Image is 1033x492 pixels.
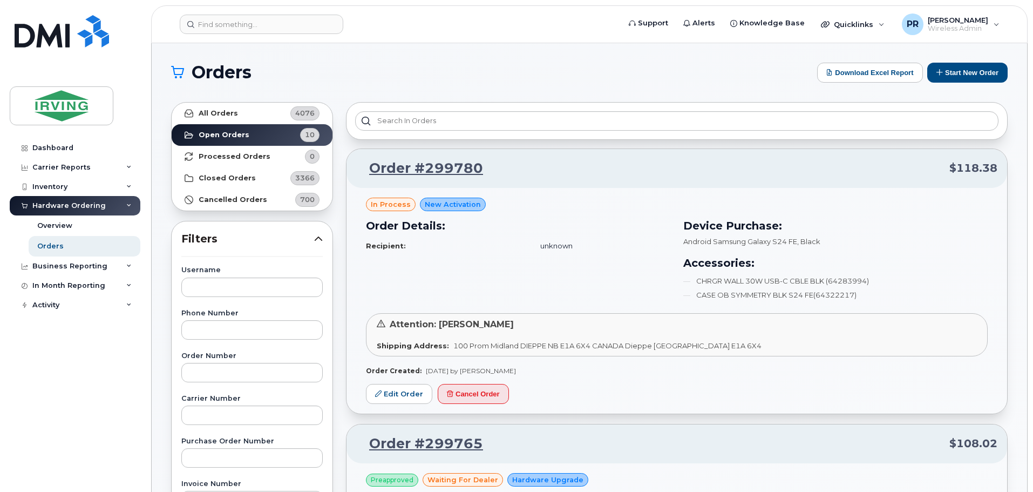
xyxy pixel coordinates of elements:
[371,475,413,485] span: Preapproved
[453,341,762,350] span: 100 Prom Midland DIEPPE NB E1A 6X4 CANADA Dieppe [GEOGRAPHIC_DATA] E1A 6X4
[949,436,997,451] span: $108.02
[192,64,252,80] span: Orders
[371,199,411,210] span: in process
[199,174,256,183] strong: Closed Orders
[199,109,238,118] strong: All Orders
[181,231,314,247] span: Filters
[295,173,315,183] span: 3366
[172,167,332,189] a: Closed Orders3366
[425,199,481,210] span: New Activation
[199,152,270,161] strong: Processed Orders
[295,108,315,118] span: 4076
[427,475,498,485] span: waiting for dealer
[181,481,323,488] label: Invoice Number
[366,384,432,404] a: Edit Order
[199,131,249,139] strong: Open Orders
[181,353,323,360] label: Order Number
[366,367,422,375] strong: Order Created:
[300,194,315,205] span: 700
[181,267,323,274] label: Username
[531,237,670,255] td: unknown
[438,384,509,404] button: Cancel Order
[512,475,583,485] span: Hardware Upgrade
[390,319,514,329] span: Attention: [PERSON_NAME]
[683,290,988,300] li: CASE OB SYMMETRY BLK S24 FE(64322217)
[181,438,323,445] label: Purchase Order Number
[172,124,332,146] a: Open Orders10
[172,103,332,124] a: All Orders4076
[683,255,988,271] h3: Accessories:
[817,63,923,83] button: Download Excel Report
[683,237,797,246] span: Android Samsung Galaxy S24 FE
[356,434,483,454] a: Order #299765
[310,151,315,161] span: 0
[305,130,315,140] span: 10
[683,218,988,234] h3: Device Purchase:
[683,276,988,286] li: CHRGR WALL 30W USB-C CBLE BLK (64283994)
[949,160,997,176] span: $118.38
[426,367,516,375] span: [DATE] by [PERSON_NAME]
[927,63,1008,83] button: Start New Order
[355,111,998,131] input: Search in orders
[797,237,820,246] span: , Black
[366,241,406,250] strong: Recipient:
[181,310,323,317] label: Phone Number
[377,341,449,350] strong: Shipping Address:
[172,189,332,211] a: Cancelled Orders700
[356,159,483,178] a: Order #299780
[366,218,670,234] h3: Order Details:
[181,395,323,402] label: Carrier Number
[172,146,332,167] a: Processed Orders0
[199,196,267,204] strong: Cancelled Orders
